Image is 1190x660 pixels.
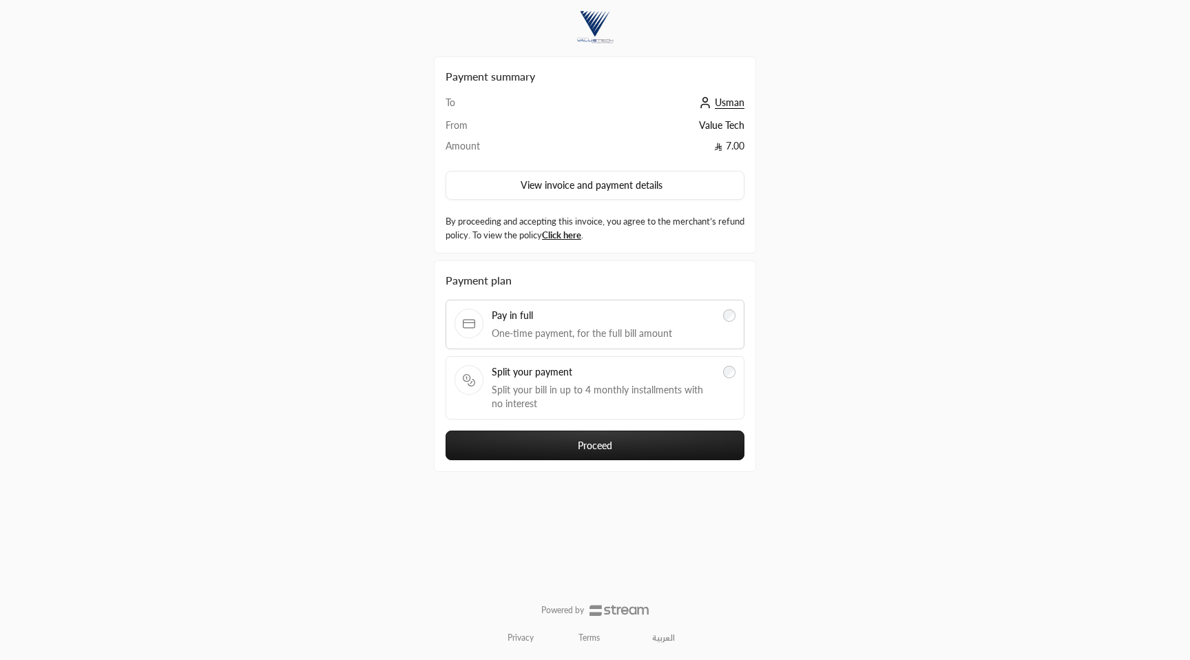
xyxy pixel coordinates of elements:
[492,365,715,379] span: Split your payment
[446,431,744,460] button: Proceed
[723,366,735,378] input: Split your paymentSplit your bill in up to 4 monthly installments with no interest
[576,8,614,45] img: Company Logo
[578,632,600,643] a: Terms
[492,327,715,340] span: One-time payment, for the full bill amount
[645,627,682,649] a: العربية
[696,96,744,108] a: Usman
[492,309,715,322] span: Pay in full
[508,632,534,643] a: Privacy
[569,118,744,139] td: Value Tech
[492,383,715,411] span: Split your bill in up to 4 monthly installments with no interest
[446,215,744,242] label: By proceeding and accepting this invoice, you agree to the merchant’s refund policy. To view the ...
[569,139,744,160] td: 7.00
[723,309,735,322] input: Pay in fullOne-time payment, for the full bill amount
[446,118,569,139] td: From
[542,229,581,240] a: Click here
[715,96,744,109] span: Usman
[446,272,744,289] div: Payment plan
[446,68,744,85] h2: Payment summary
[446,139,569,160] td: Amount
[446,96,569,118] td: To
[541,605,584,616] p: Powered by
[446,171,744,200] button: View invoice and payment details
